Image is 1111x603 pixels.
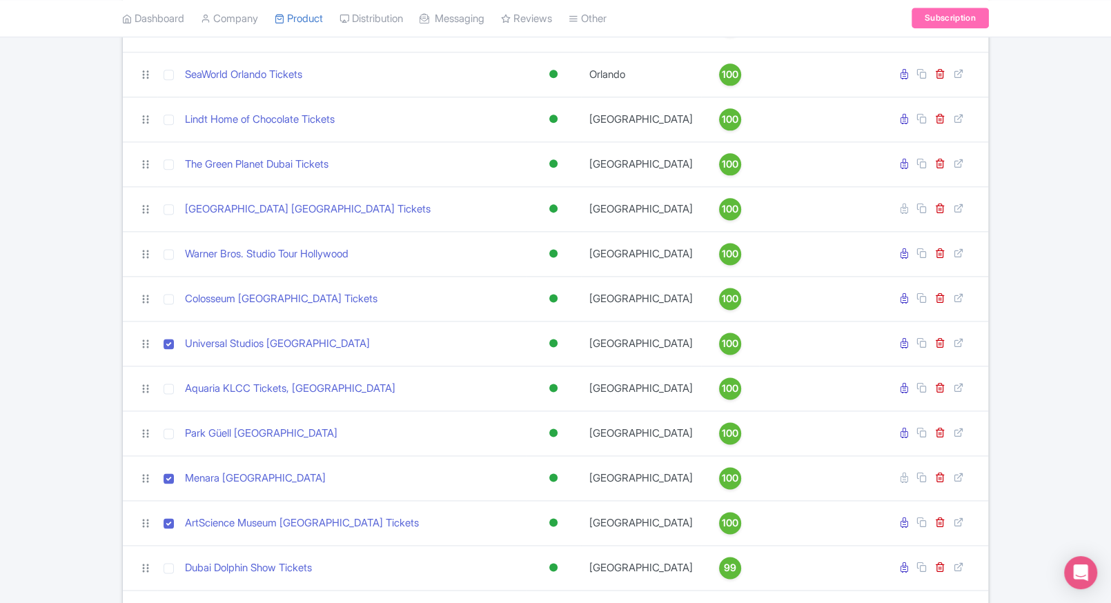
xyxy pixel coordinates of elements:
[707,153,754,175] a: 100
[581,545,701,590] td: [GEOGRAPHIC_DATA]
[547,557,560,577] div: Active
[185,471,326,486] a: Menara [GEOGRAPHIC_DATA]
[722,246,738,261] span: 100
[547,513,560,533] div: Active
[547,109,560,129] div: Active
[722,381,738,396] span: 100
[185,336,370,352] a: Universal Studios [GEOGRAPHIC_DATA]
[707,557,754,579] a: 99
[547,378,560,398] div: Active
[547,333,560,353] div: Active
[722,515,738,531] span: 100
[547,64,560,84] div: Active
[581,52,701,97] td: Orlando
[707,63,754,86] a: 100
[185,560,312,576] a: Dubai Dolphin Show Tickets
[185,201,431,217] a: [GEOGRAPHIC_DATA] [GEOGRAPHIC_DATA] Tickets
[707,108,754,130] a: 100
[707,333,754,355] a: 100
[722,112,738,127] span: 100
[722,426,738,441] span: 100
[581,186,701,231] td: [GEOGRAPHIC_DATA]
[185,246,348,262] a: Warner Bros. Studio Tour Hollywood
[707,288,754,310] a: 100
[707,198,754,220] a: 100
[185,515,419,531] a: ArtScience Museum [GEOGRAPHIC_DATA] Tickets
[581,141,701,186] td: [GEOGRAPHIC_DATA]
[707,512,754,534] a: 100
[912,8,989,29] a: Subscription
[581,97,701,141] td: [GEOGRAPHIC_DATA]
[547,199,560,219] div: Active
[724,560,736,575] span: 99
[722,291,738,306] span: 100
[185,291,377,307] a: Colosseum [GEOGRAPHIC_DATA] Tickets
[185,67,302,83] a: SeaWorld Orlando Tickets
[547,468,560,488] div: Active
[185,157,328,172] a: The Green Planet Dubai Tickets
[547,423,560,443] div: Active
[581,411,701,455] td: [GEOGRAPHIC_DATA]
[722,471,738,486] span: 100
[547,154,560,174] div: Active
[722,336,738,351] span: 100
[722,201,738,217] span: 100
[185,381,395,397] a: Aquaria KLCC Tickets, [GEOGRAPHIC_DATA]
[581,455,701,500] td: [GEOGRAPHIC_DATA]
[581,366,701,411] td: [GEOGRAPHIC_DATA]
[707,422,754,444] a: 100
[581,321,701,366] td: [GEOGRAPHIC_DATA]
[547,288,560,308] div: Active
[707,467,754,489] a: 100
[581,231,701,276] td: [GEOGRAPHIC_DATA]
[707,377,754,399] a: 100
[581,276,701,321] td: [GEOGRAPHIC_DATA]
[581,500,701,545] td: [GEOGRAPHIC_DATA]
[185,426,337,442] a: Park Güell [GEOGRAPHIC_DATA]
[722,67,738,82] span: 100
[722,157,738,172] span: 100
[185,112,335,128] a: Lindt Home of Chocolate Tickets
[1064,556,1097,589] div: Open Intercom Messenger
[707,243,754,265] a: 100
[547,244,560,264] div: Active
